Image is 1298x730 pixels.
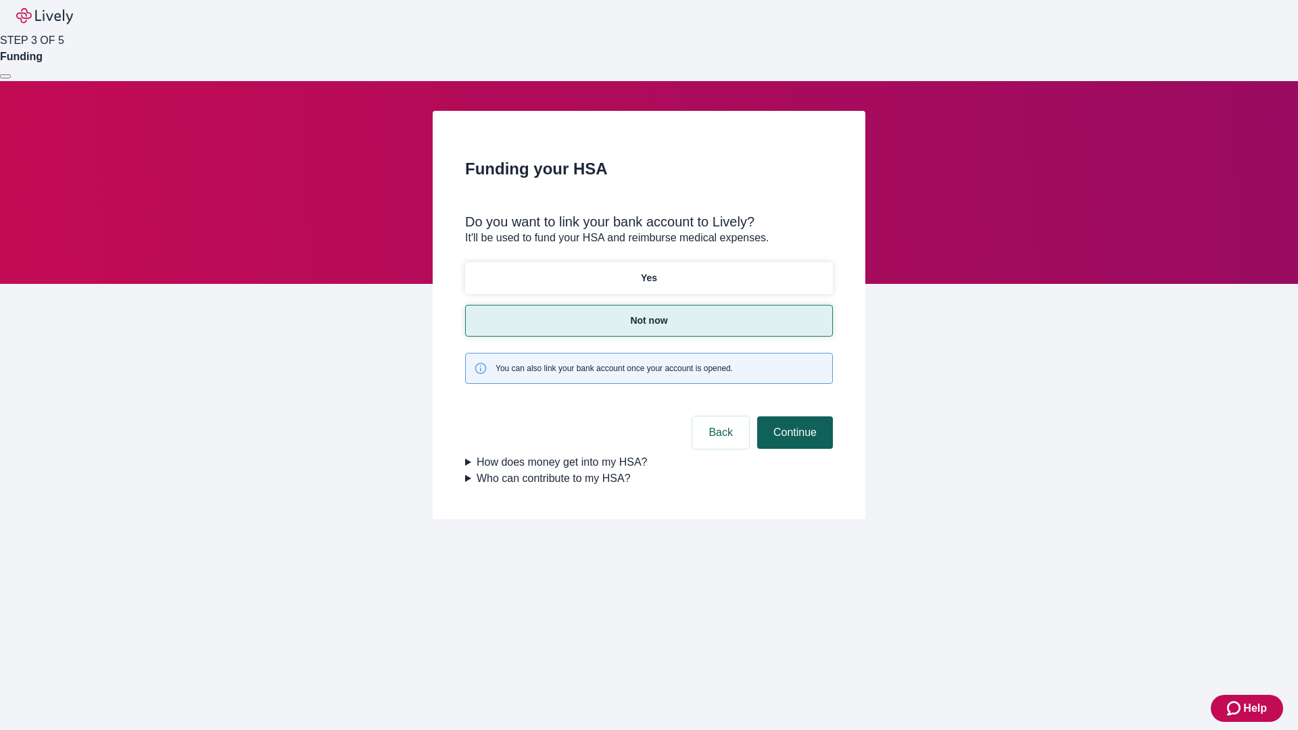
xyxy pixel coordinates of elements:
h2: Funding your HSA [465,157,833,181]
img: Lively [16,8,73,24]
button: Zendesk support iconHelp [1211,695,1283,722]
summary: Who can contribute to my HSA? [465,470,833,487]
span: Help [1243,700,1267,716]
button: Yes [465,262,833,294]
span: You can also link your bank account once your account is opened. [496,362,733,374]
summary: How does money get into my HSA? [465,454,833,470]
div: Do you want to link your bank account to Lively? [465,214,833,230]
button: Not now [465,305,833,337]
button: Back [692,416,749,449]
svg: Zendesk support icon [1227,700,1243,716]
button: Continue [757,416,833,449]
p: It'll be used to fund your HSA and reimburse medical expenses. [465,230,833,246]
p: Yes [641,271,657,285]
p: Not now [630,314,667,328]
